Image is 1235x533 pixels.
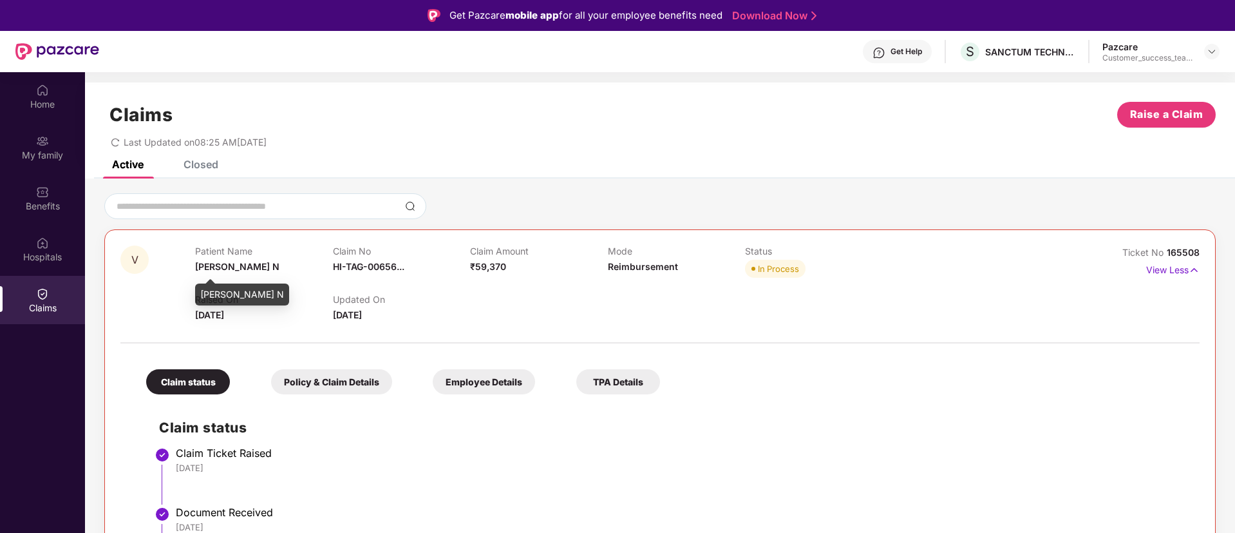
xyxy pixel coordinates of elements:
[1189,263,1200,277] img: svg+xml;base64,PHN2ZyB4bWxucz0iaHR0cDovL3d3dy53My5vcmcvMjAwMC9zdmciIHdpZHRoPSIxNyIgaGVpZ2h0PSIxNy...
[15,43,99,60] img: New Pazcare Logo
[333,309,362,320] span: [DATE]
[758,262,799,275] div: In Process
[470,261,506,272] span: ₹59,370
[195,246,332,257] p: Patient Name
[1102,41,1193,53] div: Pazcare
[155,447,170,463] img: svg+xml;base64,PHN2ZyBpZD0iU3RlcC1Eb25lLTMyeDMyIiB4bWxucz0iaHR0cDovL3d3dy53My5vcmcvMjAwMC9zdmciIH...
[1102,53,1193,63] div: Customer_success_team_lead
[271,369,392,394] div: Policy & Claim Details
[131,255,138,266] span: V
[176,506,1187,519] div: Document Received
[109,104,173,126] h1: Claims
[1122,247,1167,258] span: Ticket No
[732,9,813,23] a: Download Now
[576,369,660,394] div: TPA Details
[1146,260,1200,277] p: View Less
[195,284,289,305] div: [PERSON_NAME] N
[1207,46,1217,57] img: svg+xml;base64,PHN2ZyBpZD0iRHJvcGRvd24tMzJ4MzIiIHhtbG5zPSJodHRwOi8vd3d3LnczLm9yZy8yMDAwL3N2ZyIgd2...
[36,84,49,97] img: svg+xml;base64,PHN2ZyBpZD0iSG9tZSIgeG1sbnM9Imh0dHA6Ly93d3cudzMub3JnLzIwMDAvc3ZnIiB3aWR0aD0iMjAiIG...
[405,201,415,211] img: svg+xml;base64,PHN2ZyBpZD0iU2VhcmNoLTMyeDMyIiB4bWxucz0iaHR0cDovL3d3dy53My5vcmcvMjAwMC9zdmciIHdpZH...
[333,261,404,272] span: HI-TAG-00656...
[111,137,120,148] span: redo
[112,158,144,171] div: Active
[176,462,1187,474] div: [DATE]
[159,417,1187,438] h2: Claim status
[36,186,49,199] img: svg+xml;base64,PHN2ZyBpZD0iQmVuZWZpdHMiIHhtbG5zPSJodHRwOi8vd3d3LnczLm9yZy8yMDAwL3N2ZyIgd2lkdGg9Ij...
[1167,247,1200,258] span: 165508
[36,287,49,300] img: svg+xml;base64,PHN2ZyBpZD0iQ2xhaW0iIHhtbG5zPSJodHRwOi8vd3d3LnczLm9yZy8yMDAwL3N2ZyIgd2lkdGg9IjIwIi...
[433,369,535,394] div: Employee Details
[872,46,885,59] img: svg+xml;base64,PHN2ZyBpZD0iSGVscC0zMngzMiIgeG1sbnM9Imh0dHA6Ly93d3cudzMub3JnLzIwMDAvc3ZnIiB3aWR0aD...
[184,158,218,171] div: Closed
[811,9,816,23] img: Stroke
[966,44,974,59] span: S
[176,521,1187,533] div: [DATE]
[505,9,559,21] strong: mobile app
[155,507,170,522] img: svg+xml;base64,PHN2ZyBpZD0iU3RlcC1Eb25lLTMyeDMyIiB4bWxucz0iaHR0cDovL3d3dy53My5vcmcvMjAwMC9zdmciIH...
[124,137,267,148] span: Last Updated on 08:25 AM[DATE]
[891,46,922,57] div: Get Help
[985,46,1075,58] div: SANCTUM TECHNOLOGIES P LTD
[449,8,722,23] div: Get Pazcare for all your employee benefits need
[36,237,49,249] img: svg+xml;base64,PHN2ZyBpZD0iSG9zcGl0YWxzIiB4bWxucz0iaHR0cDovL3d3dy53My5vcmcvMjAwMC9zdmciIHdpZHRoPS...
[195,261,279,272] span: [PERSON_NAME] N
[470,246,607,257] p: Claim Amount
[608,246,745,257] p: Mode
[36,135,49,148] img: svg+xml;base64,PHN2ZyB3aWR0aD0iMjAiIGhlaWdodD0iMjAiIHZpZXdCb3g9IjAgMCAyMCAyMCIgZmlsbD0ibm9uZSIgeG...
[146,369,230,394] div: Claim status
[333,246,470,257] p: Claim No
[333,294,470,305] p: Updated On
[745,246,882,257] p: Status
[608,261,678,272] span: Reimbursement
[195,309,224,320] span: [DATE]
[428,9,440,22] img: Logo
[176,447,1187,460] div: Claim Ticket Raised
[1130,106,1203,122] span: Raise a Claim
[1117,102,1216,128] button: Raise a Claim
